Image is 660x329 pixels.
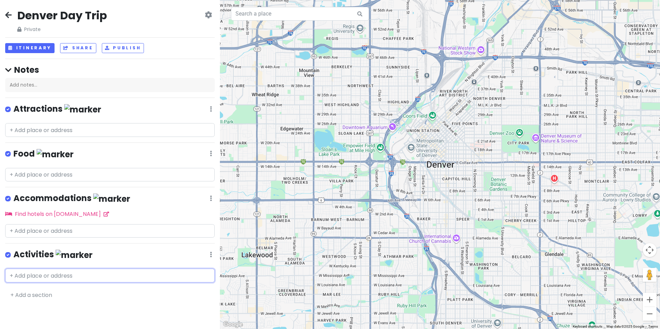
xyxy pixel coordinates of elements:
[643,268,657,282] button: Drag Pegman onto the map to open Street View
[13,193,130,204] h4: Accommodations
[643,243,657,257] button: Map camera controls
[17,26,107,33] span: Private
[643,307,657,321] button: Zoom out
[13,148,74,160] h4: Food
[93,193,130,204] img: marker
[5,123,215,137] input: + Add place or address
[5,224,215,238] input: + Add place or address
[13,103,101,115] h4: Attractions
[37,149,74,160] img: marker
[64,104,101,115] img: marker
[573,324,602,329] button: Keyboard shortcuts
[643,293,657,307] button: Zoom in
[102,43,144,53] button: Publish
[222,320,244,329] a: Open this area in Google Maps (opens a new window)
[5,64,215,75] h4: Notes
[60,43,96,53] button: Share
[10,291,52,299] a: + Add a section
[648,325,658,328] a: Terms
[5,78,215,92] div: Add notes...
[222,320,244,329] img: Google
[5,269,215,282] input: + Add place or address
[5,43,55,53] button: Itinerary
[5,168,215,182] input: + Add place or address
[56,250,93,260] img: marker
[17,8,107,23] h2: Denver Day Trip
[5,210,109,218] a: Find hotels on [DOMAIN_NAME]
[231,7,369,21] input: Search a place
[606,325,644,328] span: Map data ©2025 Google
[13,249,93,260] h4: Activities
